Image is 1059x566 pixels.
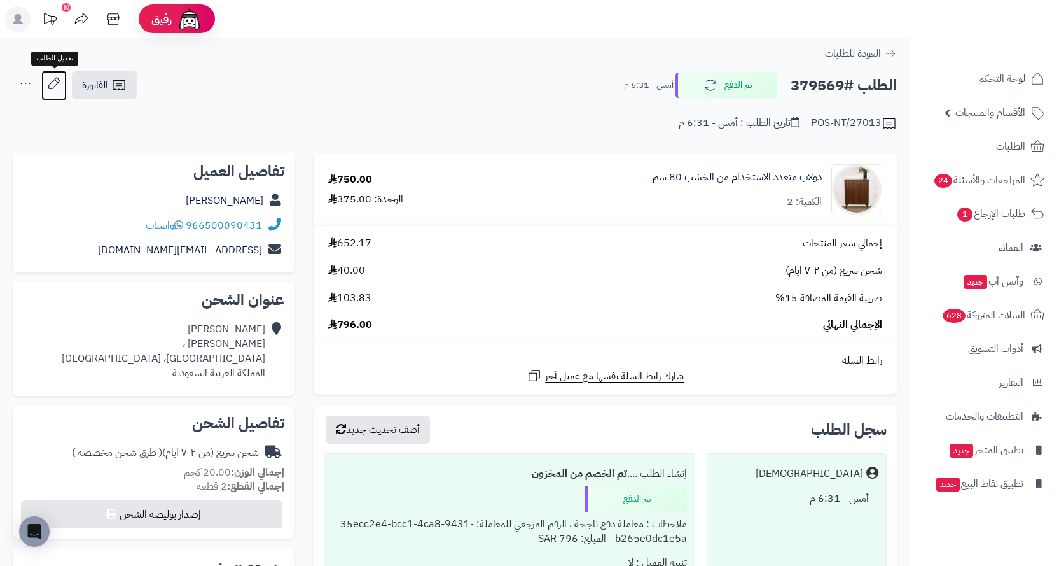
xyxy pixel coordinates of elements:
[918,367,1051,398] a: التقارير
[197,479,284,494] small: 2 قطعة
[918,469,1051,499] a: تطبيق نقاط البيعجديد
[72,71,137,99] a: الفاتورة
[62,3,71,12] div: 10
[918,232,1051,263] a: العملاء
[832,164,882,215] img: 1752128749-1-90x90.jpg
[72,445,162,460] span: ( طرق شحن مخصصة )
[545,369,684,384] span: شارك رابط السلة نفسها مع عميل آخر
[23,416,284,431] h2: تفاصيل الشحن
[62,322,265,380] div: [PERSON_NAME] [PERSON_NAME] ، [GEOGRAPHIC_DATA]، [GEOGRAPHIC_DATA] المملكة العربية السعودية
[328,318,372,332] span: 796.00
[332,512,687,551] div: ملاحظات : معاملة دفع ناجحة ، الرقم المرجعي للمعاملة: 35ecc2e4-bcc1-4ca8-9431-b265e0dc1e5a - المبل...
[332,462,687,486] div: إنشاء الطلب ....
[328,236,371,251] span: 652.17
[23,292,284,308] h2: عنوان الشحن
[918,131,1051,162] a: الطلبات
[177,6,202,32] img: ai-face.png
[328,291,371,306] span: 103.83
[532,466,627,481] b: تم الخصم من المخزون
[999,374,1023,392] span: التقارير
[715,486,878,511] div: أمس - 6:31 م
[934,173,953,188] span: 24
[941,306,1025,324] span: السلات المتروكة
[328,173,372,187] div: 750.00
[585,486,687,512] div: تم الدفع
[231,465,284,480] strong: إجمالي الوزن:
[184,465,284,480] small: 20.00 كجم
[328,264,365,278] span: 40.00
[918,266,1051,297] a: وآتس آبجديد
[825,46,881,61] span: العودة للطلبات
[972,14,1047,41] img: logo-2.png
[328,192,403,207] div: الوحدة: 375.00
[775,291,882,306] span: ضريبة القيمة المضافة 15%
[151,11,172,27] span: رفيق
[825,46,897,61] a: العودة للطلبات
[787,195,822,209] div: الكمية: 2
[19,516,50,547] div: Open Intercom Messenger
[319,353,892,368] div: رابط السلة
[941,308,966,323] span: 628
[957,207,973,222] span: 1
[72,446,259,460] div: شحن سريع (من ٢-٧ ايام)
[964,275,987,289] span: جديد
[791,73,897,99] h2: الطلب #379569
[918,165,1051,195] a: المراجعات والأسئلة24
[82,78,108,93] span: الفاتورة
[653,170,822,185] a: دولاب متعدد الاستخدام من الخشب 80 سم
[811,422,887,437] h3: سجل الطلب
[999,239,1023,257] span: العملاء
[955,104,1025,122] span: الأقسام والمنتجات
[996,138,1025,155] span: الطلبات
[948,441,1023,459] span: تطبيق المتجر
[786,264,882,278] span: شحن سريع (من ٢-٧ ايام)
[918,300,1051,330] a: السلات المتروكة628
[326,416,430,444] button: أضف تحديث جديد
[679,116,799,131] div: تاريخ الطلب : أمس - 6:31 م
[756,467,863,481] div: [DEMOGRAPHIC_DATA]
[186,218,262,233] a: 966500090431
[918,199,1051,229] a: طلبات الإرجاع1
[946,407,1023,425] span: التطبيقات والخدمات
[823,318,882,332] span: الإجمالي النهائي
[23,164,284,179] h2: تفاصيل العميل
[34,6,66,35] a: تحديثات المنصة
[956,205,1025,223] span: طلبات الإرجاع
[968,340,1023,358] span: أدوات التسويق
[935,475,1023,493] span: تطبيق نقاط البيع
[146,218,183,233] a: واتساب
[918,401,1051,432] a: التطبيقات والخدمات
[527,368,684,384] a: شارك رابط السلة نفسها مع عميل آخر
[950,444,973,458] span: جديد
[933,171,1025,189] span: المراجعات والأسئلة
[31,52,78,66] div: تعديل الطلب
[803,236,882,251] span: إجمالي سعر المنتجات
[936,478,960,492] span: جديد
[186,193,263,208] a: [PERSON_NAME]
[918,334,1051,364] a: أدوات التسويق
[918,435,1051,465] a: تطبيق المتجرجديد
[962,272,1023,290] span: وآتس آب
[21,500,282,528] button: إصدار بوليصة الشحن
[675,72,777,99] button: تم الدفع
[978,70,1025,88] span: لوحة التحكم
[624,79,674,92] small: أمس - 6:31 م
[811,116,897,131] div: POS-NT/27013
[227,479,284,494] strong: إجمالي القطع:
[98,243,262,258] a: [EMAIL_ADDRESS][DOMAIN_NAME]
[918,64,1051,94] a: لوحة التحكم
